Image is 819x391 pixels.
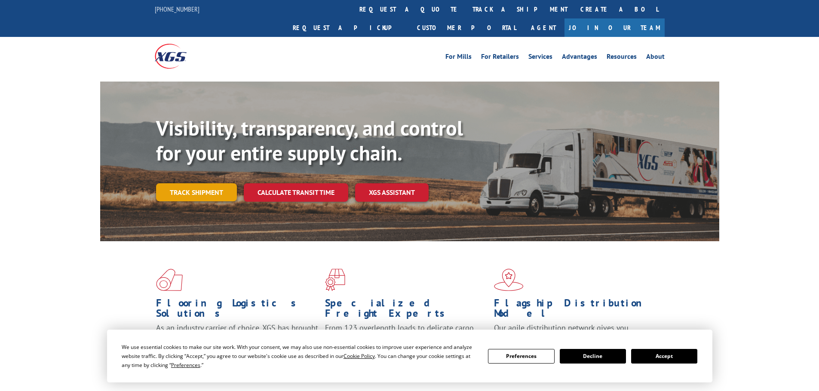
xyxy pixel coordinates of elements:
[107,330,712,382] div: Cookie Consent Prompt
[481,53,519,63] a: For Retailers
[325,323,488,361] p: From 123 overlength loads to delicate cargo, our experienced staff knows the best way to move you...
[171,361,200,369] span: Preferences
[494,323,652,343] span: Our agile distribution network gives you nationwide inventory management on demand.
[286,18,411,37] a: Request a pickup
[631,349,697,364] button: Accept
[488,349,554,364] button: Preferences
[646,53,665,63] a: About
[522,18,564,37] a: Agent
[122,343,478,370] div: We use essential cookies to make our site work. With your consent, we may also use non-essential ...
[355,183,429,202] a: XGS ASSISTANT
[528,53,552,63] a: Services
[560,349,626,364] button: Decline
[325,269,345,291] img: xgs-icon-focused-on-flooring-red
[156,183,237,201] a: Track shipment
[411,18,522,37] a: Customer Portal
[344,352,375,360] span: Cookie Policy
[156,298,319,323] h1: Flooring Logistics Solutions
[494,298,656,323] h1: Flagship Distribution Model
[325,298,488,323] h1: Specialized Freight Experts
[445,53,472,63] a: For Mills
[494,269,524,291] img: xgs-icon-flagship-distribution-model-red
[244,183,348,202] a: Calculate transit time
[564,18,665,37] a: Join Our Team
[156,323,318,353] span: As an industry carrier of choice, XGS has brought innovation and dedication to flooring logistics...
[562,53,597,63] a: Advantages
[607,53,637,63] a: Resources
[155,5,199,13] a: [PHONE_NUMBER]
[156,269,183,291] img: xgs-icon-total-supply-chain-intelligence-red
[156,115,463,166] b: Visibility, transparency, and control for your entire supply chain.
